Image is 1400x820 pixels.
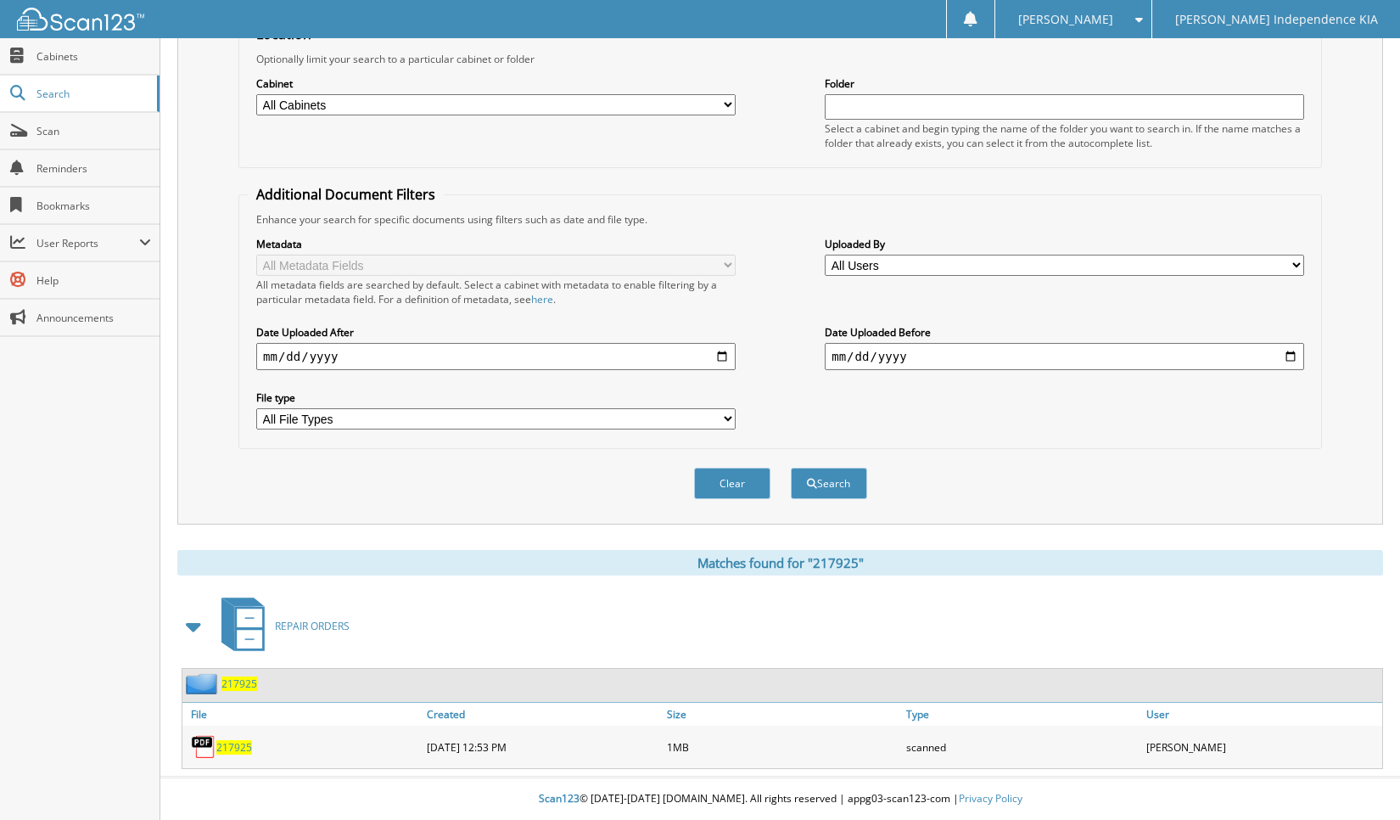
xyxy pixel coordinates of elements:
label: Date Uploaded After [256,325,736,340]
label: File type [256,390,736,405]
input: start [256,343,736,370]
div: 1MB [663,730,903,764]
a: File [182,703,423,726]
label: Uploaded By [825,237,1304,251]
span: REPAIR ORDERS [275,619,350,633]
span: Search [36,87,148,101]
span: [PERSON_NAME] [1018,14,1113,25]
a: 217925 [216,740,252,755]
div: [DATE] 12:53 PM [423,730,663,764]
iframe: Chat Widget [1315,739,1400,820]
span: Reminders [36,161,151,176]
span: [PERSON_NAME] Independence KIA [1175,14,1378,25]
span: Cabinets [36,49,151,64]
div: © [DATE]-[DATE] [DOMAIN_NAME]. All rights reserved | appg03-scan123-com | [160,778,1400,820]
span: Scan123 [539,791,580,806]
a: User [1142,703,1382,726]
label: Date Uploaded Before [825,325,1304,340]
legend: Additional Document Filters [248,185,444,204]
img: scan123-logo-white.svg [17,8,144,31]
span: User Reports [36,236,139,250]
div: Select a cabinet and begin typing the name of the folder you want to search in. If the name match... [825,121,1304,150]
a: Created [423,703,663,726]
div: All metadata fields are searched by default. Select a cabinet with metadata to enable filtering b... [256,278,736,306]
button: Search [791,468,867,499]
div: Matches found for "217925" [177,550,1383,576]
div: Enhance your search for specific documents using filters such as date and file type. [248,212,1313,227]
a: Privacy Policy [959,791,1022,806]
input: end [825,343,1304,370]
a: 217925 [221,677,257,691]
a: Size [663,703,903,726]
span: Announcements [36,311,151,325]
button: Clear [694,468,770,499]
span: Bookmarks [36,199,151,213]
a: REPAIR ORDERS [211,593,350,660]
label: Cabinet [256,76,736,91]
div: [PERSON_NAME] [1142,730,1382,764]
label: Metadata [256,237,736,251]
div: scanned [902,730,1142,764]
a: Type [902,703,1142,726]
span: Help [36,273,151,288]
a: here [531,292,553,306]
span: Scan [36,124,151,138]
label: Folder [825,76,1304,91]
div: Optionally limit your search to a particular cabinet or folder [248,52,1313,66]
img: PDF.png [191,734,216,760]
img: folder2.png [186,673,221,694]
